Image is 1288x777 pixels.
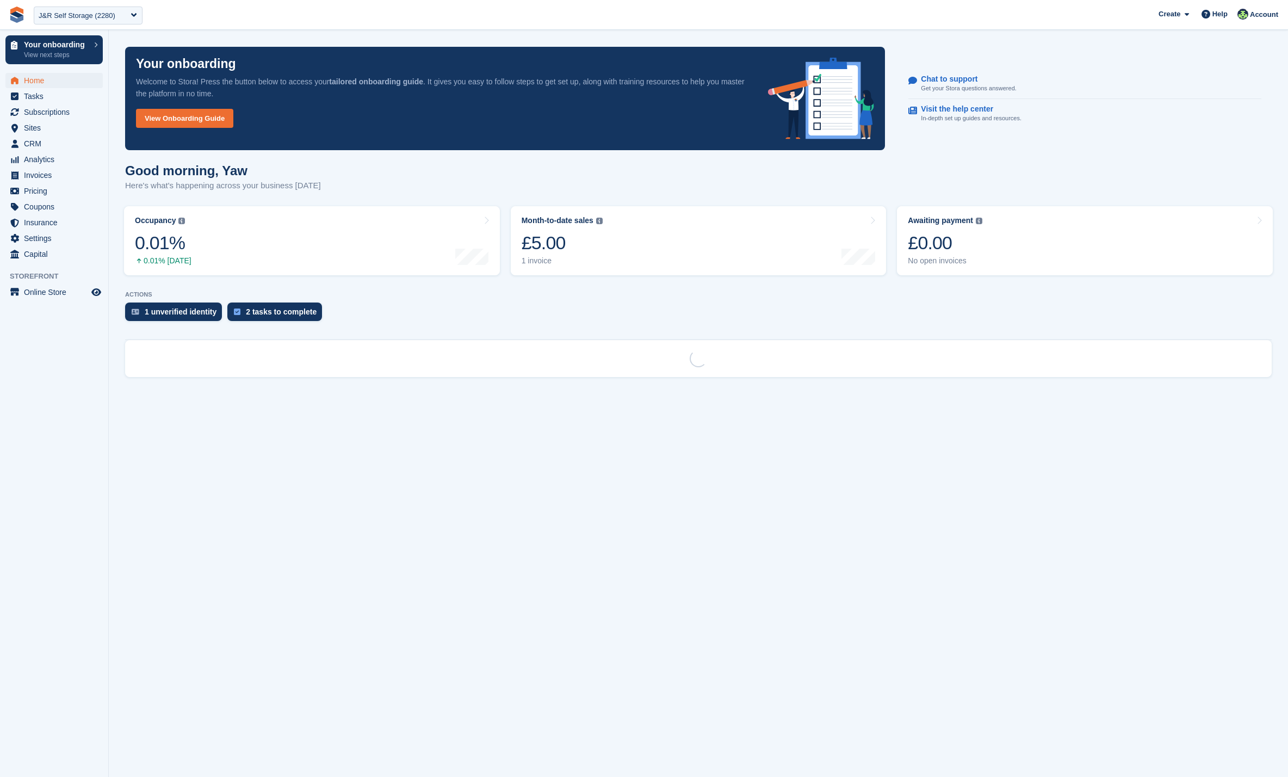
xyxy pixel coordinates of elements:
[24,136,89,151] span: CRM
[90,286,103,299] a: Preview store
[24,73,89,88] span: Home
[132,309,139,315] img: verify_identity-adf6edd0f0f0b5bbfe63781bf79b02c33cf7c696d77639b501bdc392416b5a36.svg
[125,303,227,326] a: 1 unverified identity
[24,231,89,246] span: Settings
[5,152,103,167] a: menu
[522,216,593,225] div: Month-to-date sales
[24,120,89,135] span: Sites
[24,285,89,300] span: Online Store
[24,246,89,262] span: Capital
[124,206,500,275] a: Occupancy 0.01% 0.01% [DATE]
[24,152,89,167] span: Analytics
[908,216,973,225] div: Awaiting payment
[24,199,89,214] span: Coupons
[24,215,89,230] span: Insurance
[135,256,191,266] div: 0.01% [DATE]
[125,180,321,192] p: Here's what's happening across your business [DATE]
[522,256,603,266] div: 1 invoice
[511,206,887,275] a: Month-to-date sales £5.00 1 invoice
[136,76,751,100] p: Welcome to Stora! Press the button below to access your . It gives you easy to follow steps to ge...
[5,35,103,64] a: Your onboarding View next steps
[24,89,89,104] span: Tasks
[5,104,103,120] a: menu
[908,69,1261,99] a: Chat to support Get your Stora questions answered.
[125,291,1272,298] p: ACTIONS
[329,77,423,86] strong: tailored onboarding guide
[596,218,603,224] img: icon-info-grey-7440780725fd019a000dd9b08b2336e03edf1995a4989e88bcd33f0948082b44.svg
[9,7,25,23] img: stora-icon-8386f47178a22dfd0bd8f6a31ec36ba5ce8667c1dd55bd0f319d3a0aa187defe.svg
[234,309,240,315] img: task-75834270c22a3079a89374b754ae025e5fb1db73e45f91037f5363f120a921f8.svg
[125,163,321,178] h1: Good morning, Yaw
[24,104,89,120] span: Subscriptions
[5,136,103,151] a: menu
[136,109,233,128] a: View Onboarding Guide
[5,89,103,104] a: menu
[178,218,185,224] img: icon-info-grey-7440780725fd019a000dd9b08b2336e03edf1995a4989e88bcd33f0948082b44.svg
[897,206,1273,275] a: Awaiting payment £0.00 No open invoices
[5,215,103,230] a: menu
[24,168,89,183] span: Invoices
[908,99,1261,128] a: Visit the help center In-depth set up guides and resources.
[1159,9,1180,20] span: Create
[5,120,103,135] a: menu
[1212,9,1228,20] span: Help
[921,84,1016,93] p: Get your Stora questions answered.
[227,303,327,326] a: 2 tasks to complete
[24,41,89,48] p: Your onboarding
[1250,9,1278,20] span: Account
[24,50,89,60] p: View next steps
[908,232,982,254] div: £0.00
[976,218,982,224] img: icon-info-grey-7440780725fd019a000dd9b08b2336e03edf1995a4989e88bcd33f0948082b44.svg
[136,58,236,70] p: Your onboarding
[5,168,103,183] a: menu
[5,199,103,214] a: menu
[135,232,191,254] div: 0.01%
[5,285,103,300] a: menu
[135,216,176,225] div: Occupancy
[921,104,1013,114] p: Visit the help center
[5,231,103,246] a: menu
[5,246,103,262] a: menu
[24,183,89,199] span: Pricing
[39,10,115,21] div: J&R Self Storage (2280)
[10,271,108,282] span: Storefront
[5,183,103,199] a: menu
[522,232,603,254] div: £5.00
[145,307,216,316] div: 1 unverified identity
[246,307,317,316] div: 2 tasks to complete
[768,58,875,139] img: onboarding-info-6c161a55d2c0e0a8cae90662b2fe09162a5109e8cc188191df67fb4f79e88e88.svg
[1237,9,1248,20] img: Yaw Boakye
[5,73,103,88] a: menu
[921,75,1007,84] p: Chat to support
[908,256,982,266] div: No open invoices
[921,114,1021,123] p: In-depth set up guides and resources.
